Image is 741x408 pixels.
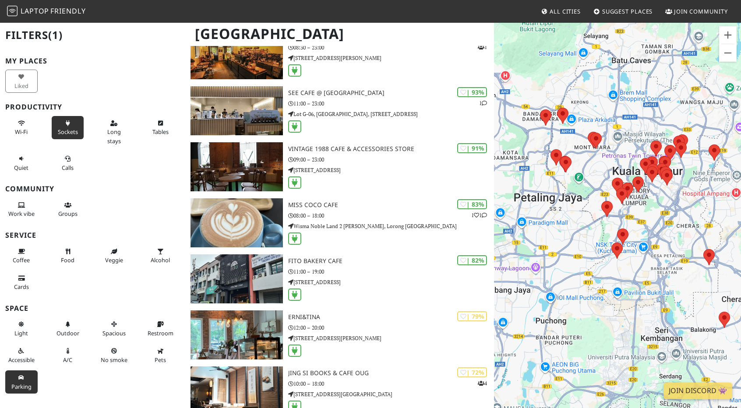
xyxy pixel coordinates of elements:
div: | 83% [457,199,487,209]
button: Work vibe [5,198,38,221]
p: 1 [479,99,487,107]
span: Video/audio calls [62,164,74,172]
button: Parking [5,370,38,394]
button: Wi-Fi [5,116,38,139]
button: No smoke [98,344,131,367]
span: Long stays [107,128,121,144]
h3: Fito Bakery Cafe [288,257,494,265]
p: [STREET_ADDRESS] [288,166,494,174]
p: 10:00 – 18:00 [288,380,494,388]
span: People working [8,210,35,218]
h2: Filters [5,22,180,49]
p: 1 1 [471,211,487,219]
div: | 93% [457,87,487,97]
span: Parking [11,383,32,390]
span: Veggie [105,256,123,264]
a: erni&tina | 79% erni&tina 12:00 – 20:00 [STREET_ADDRESS][PERSON_NAME] [185,310,494,359]
span: All Cities [550,7,581,15]
button: Quiet [5,151,38,175]
span: Power sockets [58,128,78,136]
span: Group tables [58,210,78,218]
img: erni&tina [191,310,283,359]
h3: Service [5,231,180,239]
button: Zoom out [719,44,737,62]
a: Join Discord 👾 [663,383,732,399]
span: Natural light [14,329,28,337]
div: | 91% [457,143,487,153]
span: Spacious [102,329,126,337]
button: Spacious [98,317,131,340]
button: A/C [52,344,84,367]
span: Quiet [14,164,28,172]
a: Join Community [662,4,731,19]
button: Coffee [5,244,38,267]
p: 11:00 – 23:00 [288,99,494,108]
button: Accessible [5,344,38,367]
p: [STREET_ADDRESS][PERSON_NAME] [288,334,494,342]
img: Miss Coco Cafe [191,198,283,247]
button: Calls [52,151,84,175]
p: Wisma Noble Land 2 [PERSON_NAME], Lorong [GEOGRAPHIC_DATA] [288,222,494,230]
p: 09:00 – 23:00 [288,155,494,164]
button: Pets [144,344,176,367]
button: Long stays [98,116,131,148]
button: Alcohol [144,244,176,267]
img: LaptopFriendly [7,6,18,16]
p: [STREET_ADDRESS][GEOGRAPHIC_DATA] [288,390,494,398]
a: LaptopFriendly LaptopFriendly [7,4,86,19]
img: Fito Bakery Cafe [191,254,283,303]
h3: Vintage 1988 Cafe & Accessories Store [288,145,494,153]
button: Sockets [52,116,84,139]
button: Food [52,244,84,267]
div: | 72% [457,367,487,377]
button: Outdoor [52,317,84,340]
p: Lot G-06, [GEOGRAPHIC_DATA], [STREET_ADDRESS] [288,110,494,118]
button: Cards [5,271,38,294]
button: Veggie [98,244,131,267]
p: [STREET_ADDRESS] [288,278,494,286]
span: Work-friendly tables [152,128,169,136]
p: [STREET_ADDRESS][PERSON_NAME] [288,54,494,62]
h3: erni&tina [288,313,494,321]
p: 12:00 – 20:00 [288,324,494,332]
div: | 79% [457,311,487,321]
h3: My Places [5,57,180,65]
p: 11:00 – 19:00 [288,267,494,276]
button: Restroom [144,317,176,340]
span: Food [61,256,74,264]
span: Accessible [8,356,35,364]
span: Smoke free [101,356,127,364]
span: Coffee [13,256,30,264]
a: Fito Bakery Cafe | 82% Fito Bakery Cafe 11:00 – 19:00 [STREET_ADDRESS] [185,254,494,303]
a: Suggest Places [590,4,656,19]
span: Join Community [674,7,728,15]
a: Vintage 1988 Cafe & Accessories Store | 91% Vintage 1988 Cafe & Accessories Store 09:00 – 23:00 [... [185,142,494,191]
span: Stable Wi-Fi [15,128,28,136]
img: See Cafe @ Arcoris Mont Kiara [191,86,283,135]
h3: Space [5,304,180,313]
span: Restroom [148,329,173,337]
span: (1) [48,28,63,42]
a: All Cities [537,4,584,19]
p: 4 [478,379,487,387]
h3: See Cafe @ [GEOGRAPHIC_DATA] [288,89,494,97]
span: Laptop [21,6,49,16]
h3: Miss Coco Cafe [288,201,494,209]
button: Zoom in [719,26,737,44]
span: Alcohol [151,256,170,264]
span: Outdoor area [56,329,79,337]
button: Light [5,317,38,340]
span: Credit cards [14,283,29,291]
a: Miss Coco Cafe | 83% 11 Miss Coco Cafe 08:00 – 18:00 Wisma Noble Land 2 [PERSON_NAME], Lorong [GE... [185,198,494,247]
span: Friendly [50,6,85,16]
h1: [GEOGRAPHIC_DATA] [188,22,492,46]
span: Air conditioned [63,356,72,364]
h3: Community [5,185,180,193]
button: Groups [52,198,84,221]
span: Pet friendly [155,356,166,364]
button: Tables [144,116,176,139]
h3: Jing Si Books & Cafe OUG [288,369,494,377]
div: | 82% [457,255,487,265]
h3: Productivity [5,103,180,111]
img: Vintage 1988 Cafe & Accessories Store [191,142,283,191]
